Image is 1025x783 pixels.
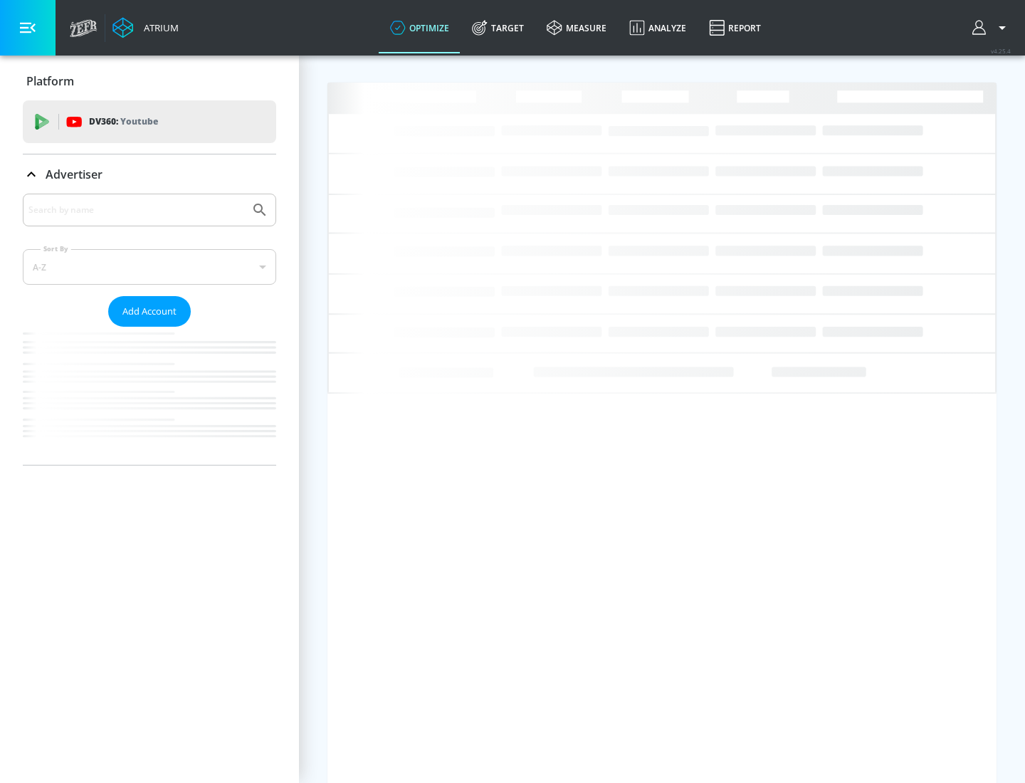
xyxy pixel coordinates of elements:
div: Platform [23,61,276,101]
div: Advertiser [23,154,276,194]
a: optimize [379,2,461,53]
a: Analyze [618,2,698,53]
div: Advertiser [23,194,276,465]
div: DV360: Youtube [23,100,276,143]
div: Atrium [138,21,179,34]
a: measure [535,2,618,53]
a: Target [461,2,535,53]
div: A-Z [23,249,276,285]
span: v 4.25.4 [991,47,1011,55]
p: Advertiser [46,167,102,182]
label: Sort By [41,244,71,253]
button: Add Account [108,296,191,327]
p: Youtube [120,114,158,129]
a: Report [698,2,772,53]
nav: list of Advertiser [23,327,276,465]
p: Platform [26,73,74,89]
input: Search by name [28,201,244,219]
span: Add Account [122,303,177,320]
a: Atrium [112,17,179,38]
p: DV360: [89,114,158,130]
